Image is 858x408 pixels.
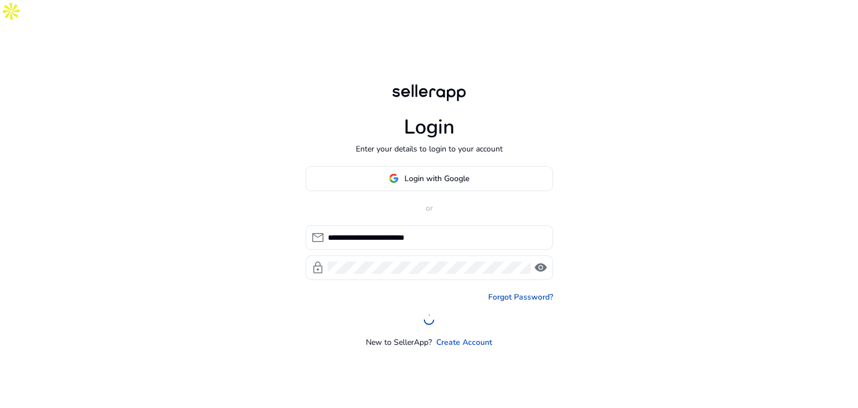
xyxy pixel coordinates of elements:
[404,115,455,139] h1: Login
[366,336,432,348] p: New to SellerApp?
[311,261,325,274] span: lock
[488,291,553,303] a: Forgot Password?
[311,231,325,244] span: mail
[404,173,469,184] span: Login with Google
[534,261,547,274] span: visibility
[389,173,399,183] img: google-logo.svg
[306,202,553,214] p: or
[306,166,553,191] button: Login with Google
[356,143,503,155] p: Enter your details to login to your account
[436,336,492,348] a: Create Account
